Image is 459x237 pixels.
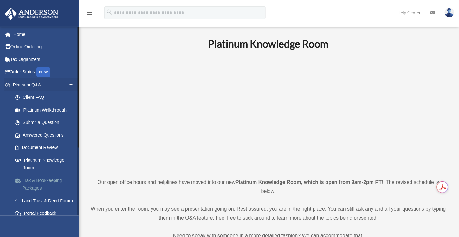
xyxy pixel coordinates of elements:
a: Platinum Walkthrough [9,104,84,116]
a: Tax Organizers [4,53,84,66]
a: Tax & Bookkeeping Packages [9,174,84,194]
p: Our open office hours and helplines have moved into our new ! The revised schedule is below. [90,178,446,196]
a: Order StatusNEW [4,66,84,79]
img: User Pic [445,8,454,17]
a: Portal Feedback [9,207,84,220]
a: menu [86,11,93,17]
span: arrow_drop_down [68,78,81,91]
a: Client FAQ [9,91,84,104]
a: Platinum Knowledge Room [9,154,81,174]
iframe: 231110_Toby_KnowledgeRoom [173,59,364,166]
a: Submit a Question [9,116,84,129]
a: Home [4,28,84,41]
i: search [106,9,113,16]
a: Document Review [9,141,84,154]
a: Answered Questions [9,129,84,141]
div: NEW [36,67,50,77]
a: Online Ordering [4,41,84,53]
a: Land Trust & Deed Forum [9,194,84,207]
i: menu [86,9,93,17]
strong: Platinum Knowledge Room, which is open from 9am-2pm PT [236,179,382,185]
a: Platinum Q&Aarrow_drop_down [4,78,84,91]
p: When you enter the room, you may see a presentation going on. Rest assured, you are in the right ... [90,205,446,222]
img: Anderson Advisors Platinum Portal [3,8,60,20]
b: Platinum Knowledge Room [208,37,329,50]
